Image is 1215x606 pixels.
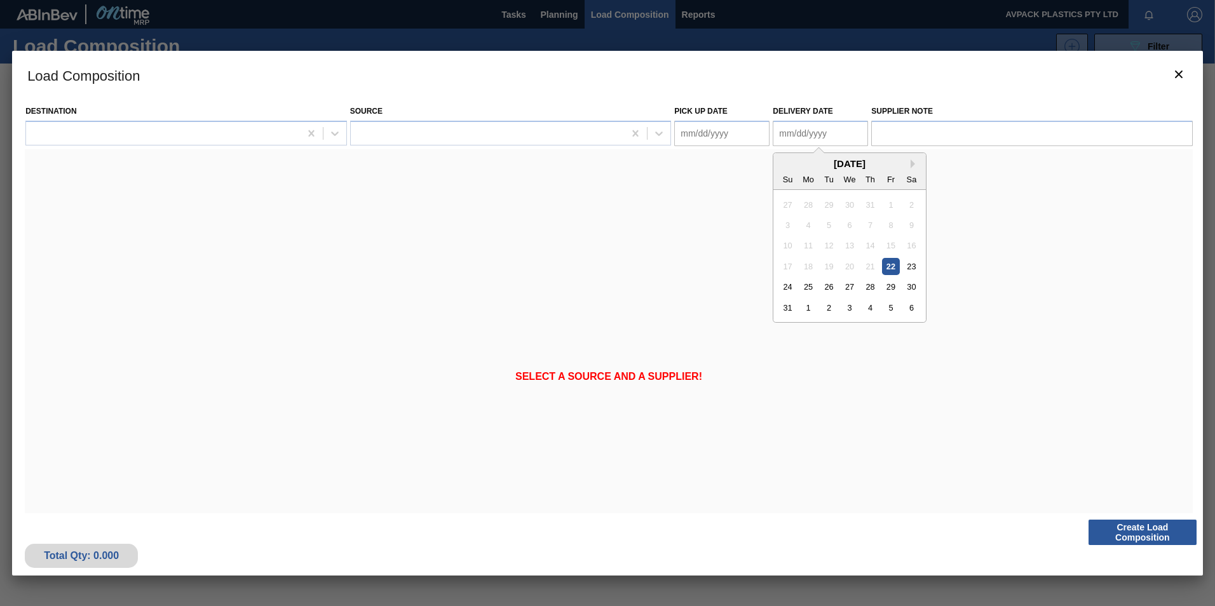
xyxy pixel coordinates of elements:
[1089,520,1197,545] button: Create Load Composition
[903,278,920,295] div: Choose Saturday, August 30th, 2025
[862,217,879,234] div: Not available Thursday, August 7th, 2025
[779,217,796,234] div: Not available Sunday, August 3rd, 2025
[841,196,859,213] div: Not available Wednesday, July 30th, 2025
[883,237,900,254] div: Not available Friday, August 15th, 2025
[903,170,920,187] div: Sa
[779,299,796,316] div: Choose Sunday, August 31st, 2025
[883,278,900,295] div: Choose Friday, August 29th, 2025
[883,217,900,234] div: Not available Friday, August 8th, 2025
[903,258,920,275] div: Choose Saturday, August 23rd, 2025
[883,299,900,316] div: Choose Friday, September 5th, 2025
[773,158,926,169] div: [DATE]
[820,217,838,234] div: Not available Tuesday, August 5th, 2025
[515,371,702,382] span: Select a source and a supplier!
[862,237,879,254] div: Not available Thursday, August 14th, 2025
[800,196,817,213] div: Not available Monday, July 28th, 2025
[820,196,838,213] div: Not available Tuesday, July 29th, 2025
[779,258,796,275] div: Not available Sunday, August 17th, 2025
[841,299,859,316] div: Choose Wednesday, September 3rd, 2025
[820,170,838,187] div: Tu
[883,258,900,275] div: Choose Friday, August 22nd, 2025
[862,299,879,316] div: Choose Thursday, September 4th, 2025
[841,217,859,234] div: Not available Wednesday, August 6th, 2025
[903,217,920,234] div: Not available Saturday, August 9th, 2025
[841,237,859,254] div: Not available Wednesday, August 13th, 2025
[779,278,796,295] div: Choose Sunday, August 24th, 2025
[34,550,128,562] div: Total Qty: 0.000
[800,258,817,275] div: Not available Monday, August 18th, 2025
[12,51,1203,99] h3: Load Composition
[862,170,879,187] div: Th
[25,107,76,116] label: Destination
[903,299,920,316] div: Choose Saturday, September 6th, 2025
[800,217,817,234] div: Not available Monday, August 4th, 2025
[800,278,817,295] div: Choose Monday, August 25th, 2025
[862,278,879,295] div: Choose Thursday, August 28th, 2025
[820,299,838,316] div: Choose Tuesday, September 2nd, 2025
[674,107,728,116] label: Pick up Date
[674,121,770,146] input: mm/dd/yyyy
[773,121,868,146] input: mm/dd/yyyy
[800,237,817,254] div: Not available Monday, August 11th, 2025
[820,258,838,275] div: Not available Tuesday, August 19th, 2025
[841,278,859,295] div: Choose Wednesday, August 27th, 2025
[862,258,879,275] div: Not available Thursday, August 21st, 2025
[862,196,879,213] div: Not available Thursday, July 31st, 2025
[841,258,859,275] div: Not available Wednesday, August 20th, 2025
[903,196,920,213] div: Not available Saturday, August 2nd, 2025
[883,170,900,187] div: Fr
[911,159,920,168] button: Next Month
[800,299,817,316] div: Choose Monday, September 1st, 2025
[779,237,796,254] div: Not available Sunday, August 10th, 2025
[779,170,796,187] div: Su
[820,278,838,295] div: Choose Tuesday, August 26th, 2025
[820,237,838,254] div: Not available Tuesday, August 12th, 2025
[883,196,900,213] div: Not available Friday, August 1st, 2025
[350,107,383,116] label: Source
[841,170,859,187] div: We
[773,107,832,116] label: Delivery Date
[778,194,922,318] div: month 2025-08
[903,237,920,254] div: Not available Saturday, August 16th, 2025
[871,102,1193,121] label: Supplier Note
[800,170,817,187] div: Mo
[779,196,796,213] div: Not available Sunday, July 27th, 2025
